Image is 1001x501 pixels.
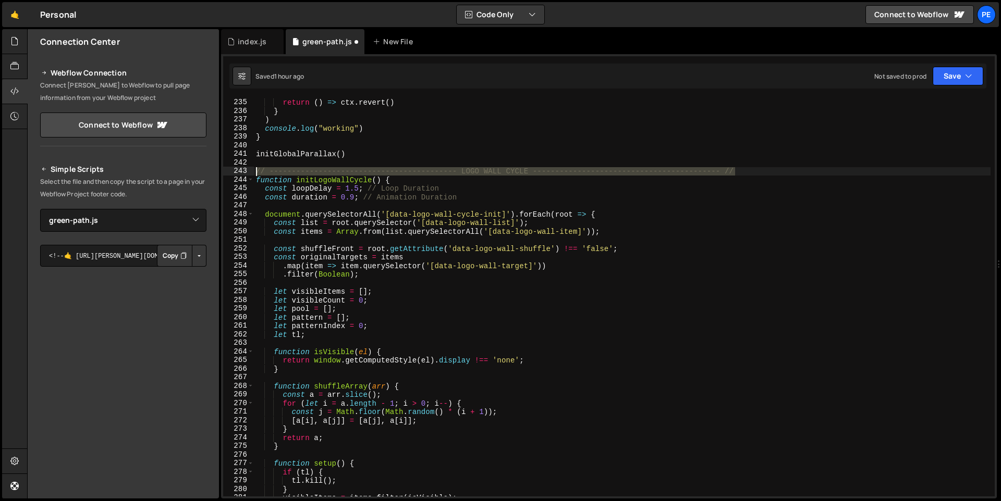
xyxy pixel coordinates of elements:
[40,163,206,176] h2: Simple Scripts
[223,390,254,399] div: 269
[223,424,254,433] div: 273
[223,141,254,150] div: 240
[223,356,254,365] div: 265
[223,450,254,459] div: 276
[40,245,206,267] textarea: <!--🤙 [URL][PERSON_NAME][DOMAIN_NAME]> <script>document.addEventListener("DOMContentLoaded", func...
[255,72,304,81] div: Saved
[223,279,254,287] div: 256
[223,468,254,477] div: 278
[2,2,28,27] a: 🤙
[40,176,206,201] p: Select the file and then copy the script to a page in your Webflow Project footer code.
[223,416,254,425] div: 272
[223,433,254,442] div: 274
[223,476,254,485] div: 279
[40,79,206,104] p: Connect [PERSON_NAME] to Webflow to pull page information from your Webflow project
[223,98,254,107] div: 235
[373,36,417,47] div: New File
[40,67,206,79] h2: Webflow Connection
[933,67,983,85] button: Save
[223,270,254,279] div: 255
[457,5,544,24] button: Code Only
[223,201,254,210] div: 247
[223,313,254,322] div: 260
[223,193,254,202] div: 246
[223,176,254,184] div: 244
[223,218,254,227] div: 249
[223,184,254,193] div: 245
[223,382,254,391] div: 268
[223,261,254,270] div: 254
[223,107,254,116] div: 236
[223,407,254,416] div: 271
[40,112,206,137] a: Connect to Webflow
[223,158,254,167] div: 242
[40,384,207,478] iframe: YouTube video player
[223,132,254,141] div: 239
[223,339,254,347] div: 263
[40,8,76,21] div: Personal
[223,124,254,133] div: 238
[223,227,254,236] div: 250
[223,296,254,305] div: 258
[223,373,254,382] div: 267
[223,399,254,408] div: 270
[302,36,352,47] div: green-path.js
[977,5,996,24] a: Pe
[40,284,207,378] iframe: YouTube video player
[223,287,254,296] div: 257
[223,304,254,313] div: 259
[223,347,254,356] div: 264
[223,459,254,468] div: 277
[865,5,974,24] a: Connect to Webflow
[223,442,254,450] div: 275
[274,72,304,81] div: 1 hour ago
[223,167,254,176] div: 243
[874,72,926,81] div: Not saved to prod
[157,245,206,267] div: Button group with nested dropdown
[238,36,266,47] div: index.js
[223,365,254,373] div: 266
[223,244,254,253] div: 252
[223,330,254,339] div: 262
[223,210,254,219] div: 248
[223,485,254,494] div: 280
[223,235,254,244] div: 251
[40,36,120,47] h2: Connection Center
[223,149,254,158] div: 241
[157,245,192,267] button: Copy
[223,253,254,261] div: 253
[223,321,254,330] div: 261
[223,115,254,124] div: 237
